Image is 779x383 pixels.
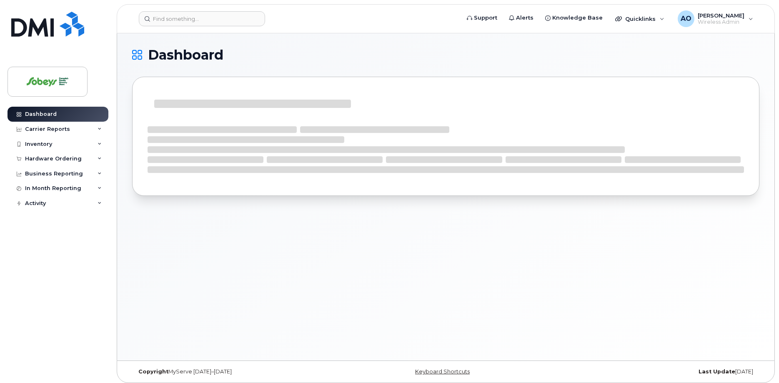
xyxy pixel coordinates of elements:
[132,368,341,375] div: MyServe [DATE]–[DATE]
[415,368,470,375] a: Keyboard Shortcuts
[138,368,168,375] strong: Copyright
[550,368,759,375] div: [DATE]
[148,49,223,61] span: Dashboard
[699,368,735,375] strong: Last Update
